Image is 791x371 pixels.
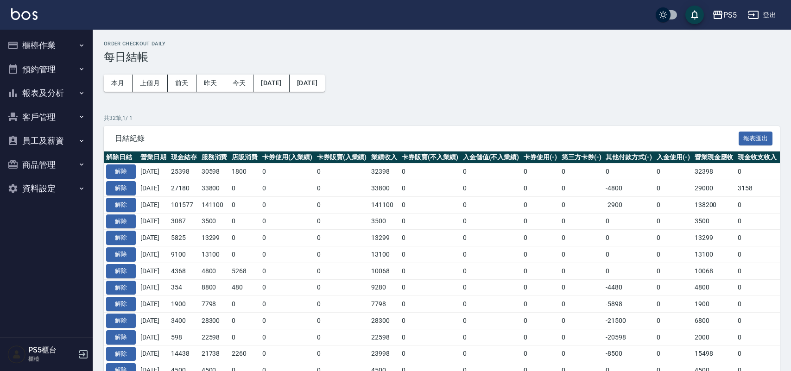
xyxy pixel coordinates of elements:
[28,346,76,355] h5: PS5櫃台
[199,151,230,163] th: 服務消費
[559,180,604,197] td: 0
[735,180,779,197] td: 3158
[199,346,230,362] td: 21738
[461,296,522,313] td: 0
[315,279,369,296] td: 0
[399,196,461,213] td: 0
[260,180,315,197] td: 0
[199,246,230,263] td: 13100
[685,6,704,24] button: save
[199,230,230,246] td: 13299
[461,329,522,346] td: 0
[692,151,736,163] th: 營業現金應收
[199,163,230,180] td: 30598
[138,163,169,180] td: [DATE]
[315,313,369,329] td: 0
[260,151,315,163] th: 卡券使用(入業績)
[169,296,199,313] td: 1900
[260,296,315,313] td: 0
[229,263,260,279] td: 5268
[521,279,559,296] td: 0
[735,213,779,230] td: 0
[654,213,692,230] td: 0
[229,213,260,230] td: 0
[735,230,779,246] td: 0
[603,151,654,163] th: 其他付款方式(-)
[138,196,169,213] td: [DATE]
[199,180,230,197] td: 33800
[399,313,461,329] td: 0
[603,296,654,313] td: -5898
[106,247,136,262] button: 解除
[692,163,736,180] td: 32398
[4,33,89,57] button: 櫃檯作業
[735,279,779,296] td: 0
[461,246,522,263] td: 0
[229,329,260,346] td: 0
[106,347,136,361] button: 解除
[4,105,89,129] button: 客戶管理
[7,345,26,364] img: Person
[654,279,692,296] td: 0
[521,196,559,213] td: 0
[559,151,604,163] th: 第三方卡券(-)
[461,346,522,362] td: 0
[399,151,461,163] th: 卡券販賣(不入業績)
[735,313,779,329] td: 0
[399,346,461,362] td: 0
[260,263,315,279] td: 0
[199,279,230,296] td: 8800
[260,196,315,213] td: 0
[559,313,604,329] td: 0
[559,196,604,213] td: 0
[461,213,522,230] td: 0
[369,230,399,246] td: 13299
[104,151,138,163] th: 解除日結
[290,75,325,92] button: [DATE]
[559,230,604,246] td: 0
[104,114,780,122] p: 共 32 筆, 1 / 1
[399,263,461,279] td: 0
[229,230,260,246] td: 0
[369,329,399,346] td: 22598
[461,163,522,180] td: 0
[735,263,779,279] td: 0
[692,329,736,346] td: 2000
[229,296,260,313] td: 0
[369,263,399,279] td: 10068
[260,279,315,296] td: 0
[461,279,522,296] td: 0
[603,196,654,213] td: -2900
[229,196,260,213] td: 0
[692,279,736,296] td: 4800
[4,57,89,82] button: 預約管理
[521,296,559,313] td: 0
[654,263,692,279] td: 0
[521,213,559,230] td: 0
[138,329,169,346] td: [DATE]
[106,314,136,328] button: 解除
[654,230,692,246] td: 0
[603,313,654,329] td: -21500
[735,329,779,346] td: 0
[399,163,461,180] td: 0
[521,151,559,163] th: 卡券使用(-)
[654,196,692,213] td: 0
[654,313,692,329] td: 0
[106,198,136,212] button: 解除
[225,75,254,92] button: 今天
[654,180,692,197] td: 0
[735,246,779,263] td: 0
[692,346,736,362] td: 15498
[692,263,736,279] td: 10068
[138,263,169,279] td: [DATE]
[369,246,399,263] td: 13100
[138,346,169,362] td: [DATE]
[169,151,199,163] th: 現金結存
[603,346,654,362] td: -8500
[559,163,604,180] td: 0
[106,297,136,311] button: 解除
[106,214,136,229] button: 解除
[399,246,461,263] td: 0
[229,313,260,329] td: 0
